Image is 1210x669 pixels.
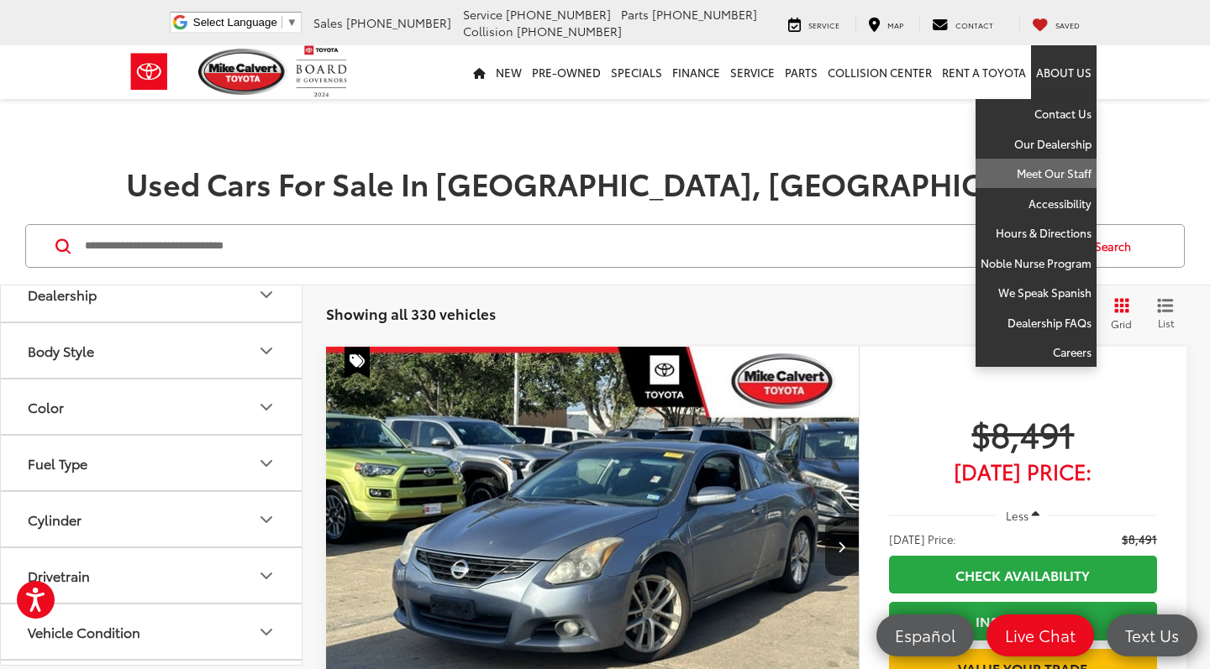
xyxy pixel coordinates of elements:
[198,49,287,95] img: Mike Calvert Toyota
[28,455,87,471] div: Fuel Type
[976,218,1097,248] a: Hours & Directions
[1157,316,1174,330] span: List
[780,45,823,99] a: Parts
[28,511,82,527] div: Cylinder
[1122,530,1157,547] span: $8,491
[28,567,90,583] div: Drivetrain
[1,492,303,546] button: CylinderCylinder
[345,347,370,379] span: Special
[1019,15,1092,32] a: My Saved Vehicles
[28,399,64,415] div: Color
[491,45,527,99] a: New
[823,45,937,99] a: Collision Center
[889,530,956,547] span: [DATE] Price:
[652,6,757,23] span: [PHONE_NUMBER]
[1079,225,1155,267] button: Search
[463,6,502,23] span: Service
[256,510,276,530] div: Cylinder
[281,16,282,29] span: ​
[808,19,839,30] span: Service
[667,45,725,99] a: Finance
[256,285,276,305] div: Dealership
[1,379,303,434] button: ColorColor
[606,45,667,99] a: Specials
[1111,316,1132,331] span: Grid
[1,323,303,378] button: Body StyleBody Style
[937,45,1031,99] a: Rent a Toyota
[889,412,1157,454] span: $8,491
[28,342,94,358] div: Body Style
[193,16,277,29] span: Select Language
[998,500,1049,530] button: Less
[1,267,303,321] button: DealershipDealership
[621,6,649,23] span: Parts
[1,604,303,659] button: Vehicle ConditionVehicle Condition
[83,226,1079,266] input: Search by Make, Model, or Keyword
[463,23,513,39] span: Collision
[889,463,1157,479] span: [DATE] Price:
[1107,614,1197,656] a: Text Us
[976,129,1097,159] a: Our Dealership
[855,15,916,32] a: Map
[118,44,181,99] img: Toyota
[1,436,303,490] button: Fuel TypeFuel Type
[997,625,1084,645] span: Live Chat
[887,19,903,30] span: Map
[976,278,1097,308] a: We Speak Spanish
[1144,297,1186,331] button: List View
[256,622,276,642] div: Vehicle Condition
[287,16,297,29] span: ▼
[889,602,1157,640] a: Instant Deal
[986,614,1094,656] a: Live Chat
[256,566,276,586] div: Drivetrain
[256,397,276,417] div: Color
[256,341,276,361] div: Body Style
[1055,19,1080,30] span: Saved
[506,6,611,23] span: [PHONE_NUMBER]
[776,15,852,32] a: Service
[1117,625,1187,645] span: Text Us
[1,548,303,603] button: DrivetrainDrivetrain
[955,19,993,30] span: Contact
[28,286,97,302] div: Dealership
[517,23,622,39] span: [PHONE_NUMBER]
[976,308,1097,338] a: Dealership FAQs
[1006,508,1028,523] span: Less
[825,517,859,576] button: Next image
[1031,45,1097,99] a: About Us
[976,159,1097,189] a: Meet Our Staff
[1092,297,1144,331] button: Grid View
[256,453,276,473] div: Fuel Type
[326,303,496,323] span: Showing all 330 vehicles
[976,189,1097,219] a: Accessibility
[976,248,1097,279] a: Noble Nurse Program
[468,45,491,99] a: Home
[313,14,343,31] span: Sales
[976,337,1097,367] a: Careers
[193,16,297,29] a: Select Language​
[919,15,1006,32] a: Contact
[889,556,1157,593] a: Check Availability
[876,614,974,656] a: Español
[725,45,780,99] a: Service
[527,45,606,99] a: Pre-Owned
[28,624,140,640] div: Vehicle Condition
[976,99,1097,129] a: Contact Us
[346,14,451,31] span: [PHONE_NUMBER]
[886,625,964,645] span: Español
